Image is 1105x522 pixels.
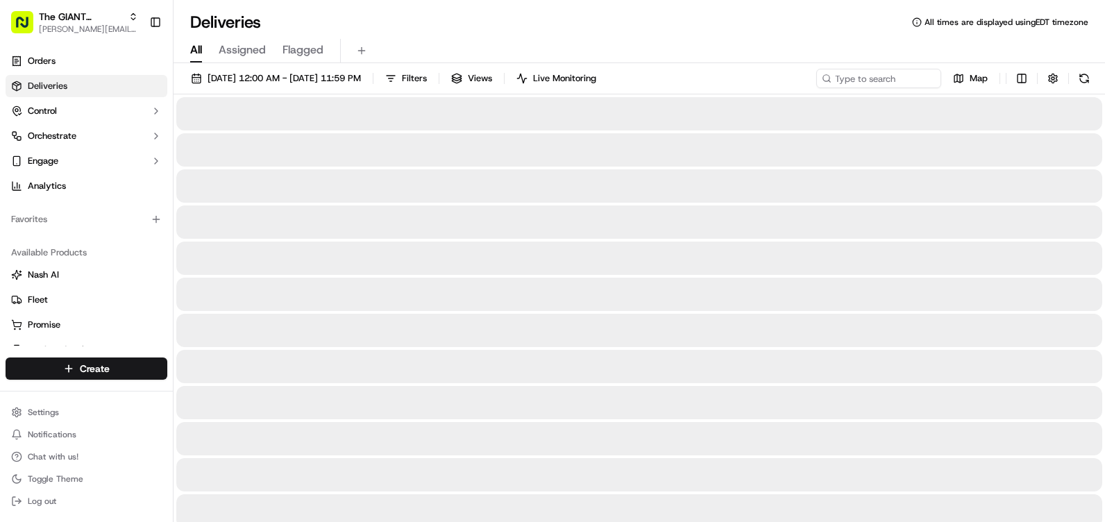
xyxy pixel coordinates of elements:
[925,17,1088,28] span: All times are displayed using EDT timezone
[6,100,167,122] button: Control
[6,50,167,72] a: Orders
[6,6,144,39] button: The GIANT Company[PERSON_NAME][EMAIL_ADDRESS][PERSON_NAME][DOMAIN_NAME]
[6,491,167,511] button: Log out
[39,10,123,24] button: The GIANT Company
[6,403,167,422] button: Settings
[28,155,58,167] span: Engage
[28,55,56,67] span: Orders
[208,72,361,85] span: [DATE] 12:00 AM - [DATE] 11:59 PM
[190,11,261,33] h1: Deliveries
[445,69,498,88] button: Views
[6,357,167,380] button: Create
[28,429,76,440] span: Notifications
[6,314,167,336] button: Promise
[6,264,167,286] button: Nash AI
[39,24,138,35] button: [PERSON_NAME][EMAIL_ADDRESS][PERSON_NAME][DOMAIN_NAME]
[28,80,67,92] span: Deliveries
[28,319,60,331] span: Promise
[11,319,162,331] a: Promise
[28,105,57,117] span: Control
[6,150,167,172] button: Engage
[6,425,167,444] button: Notifications
[28,269,59,281] span: Nash AI
[282,42,323,58] span: Flagged
[402,72,427,85] span: Filters
[947,69,994,88] button: Map
[379,69,433,88] button: Filters
[468,72,492,85] span: Views
[11,269,162,281] a: Nash AI
[28,130,76,142] span: Orchestrate
[510,69,602,88] button: Live Monitoring
[6,339,167,361] button: Product Catalog
[816,69,941,88] input: Type to search
[970,72,988,85] span: Map
[28,294,48,306] span: Fleet
[6,242,167,264] div: Available Products
[28,180,66,192] span: Analytics
[28,451,78,462] span: Chat with us!
[6,447,167,466] button: Chat with us!
[185,69,367,88] button: [DATE] 12:00 AM - [DATE] 11:59 PM
[11,344,162,356] a: Product Catalog
[6,469,167,489] button: Toggle Theme
[533,72,596,85] span: Live Monitoring
[6,289,167,311] button: Fleet
[6,125,167,147] button: Orchestrate
[1074,69,1094,88] button: Refresh
[190,42,202,58] span: All
[28,407,59,418] span: Settings
[28,473,83,485] span: Toggle Theme
[6,208,167,230] div: Favorites
[28,344,94,356] span: Product Catalog
[11,294,162,306] a: Fleet
[6,175,167,197] a: Analytics
[80,362,110,376] span: Create
[6,75,167,97] a: Deliveries
[219,42,266,58] span: Assigned
[28,496,56,507] span: Log out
